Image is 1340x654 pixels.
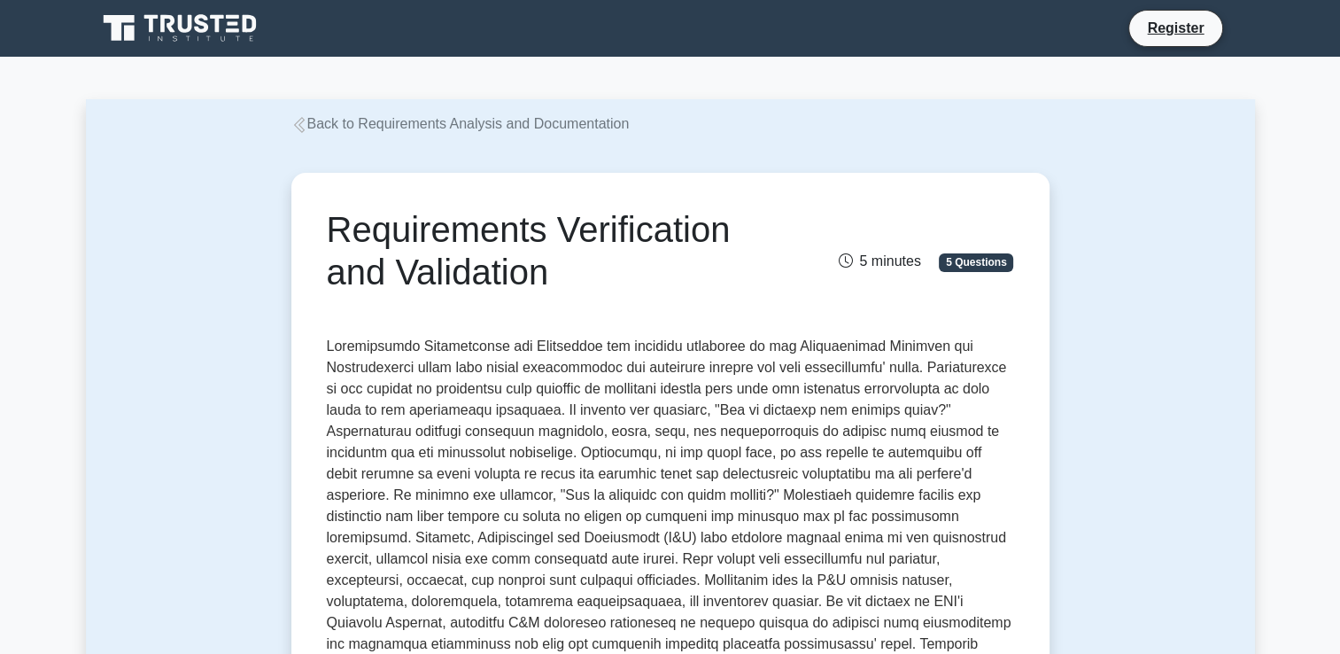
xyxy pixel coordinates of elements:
[838,253,920,269] span: 5 minutes
[1136,17,1214,39] a: Register
[939,253,1013,271] span: 5 Questions
[291,116,630,131] a: Back to Requirements Analysis and Documentation
[327,208,778,293] h1: Requirements Verification and Validation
